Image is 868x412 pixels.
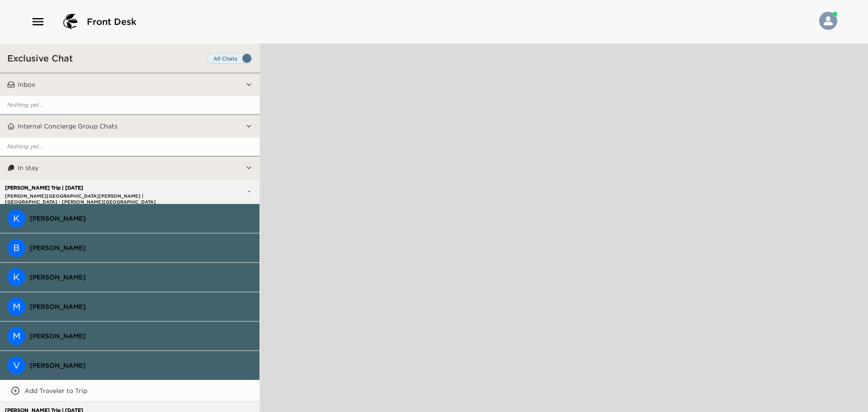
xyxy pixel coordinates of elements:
[30,214,252,223] span: [PERSON_NAME]
[30,273,252,281] span: [PERSON_NAME]
[7,356,25,374] div: V
[7,209,25,227] div: K
[7,298,25,316] div: McKinzie Schmeits
[15,115,245,137] button: Internal Concierge Group Chats
[18,81,35,89] p: Inbox
[7,327,25,345] div: Michael Sangaline
[7,268,25,286] div: K
[7,356,25,374] div: Vincenzo Sangaline
[15,73,245,96] button: Inbox
[7,209,25,227] div: Kevin Schmeits
[7,298,25,316] div: M
[30,303,252,311] span: [PERSON_NAME]
[30,244,252,252] span: [PERSON_NAME]
[7,239,25,257] div: Becky Schmeits
[30,361,252,369] span: [PERSON_NAME]
[819,12,837,30] img: User
[30,332,252,340] span: [PERSON_NAME]
[60,11,81,33] img: logo
[207,53,252,64] label: Set all destinations
[3,185,198,191] p: [PERSON_NAME] Trip | [DATE]
[18,122,118,130] p: Internal Concierge Group Chats
[3,193,198,199] p: [PERSON_NAME][GEOGRAPHIC_DATA][PERSON_NAME] | [GEOGRAPHIC_DATA] - [PERSON_NAME][GEOGRAPHIC_DATA][...
[87,15,137,28] span: Front Desk
[7,268,25,286] div: Kevin Schmeits Jr
[18,164,38,172] p: In stay
[7,239,25,257] div: B
[15,156,245,179] button: In stay
[7,327,25,345] div: M
[24,387,87,395] p: Add Traveler to Trip
[7,52,73,64] h3: Exclusive Chat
